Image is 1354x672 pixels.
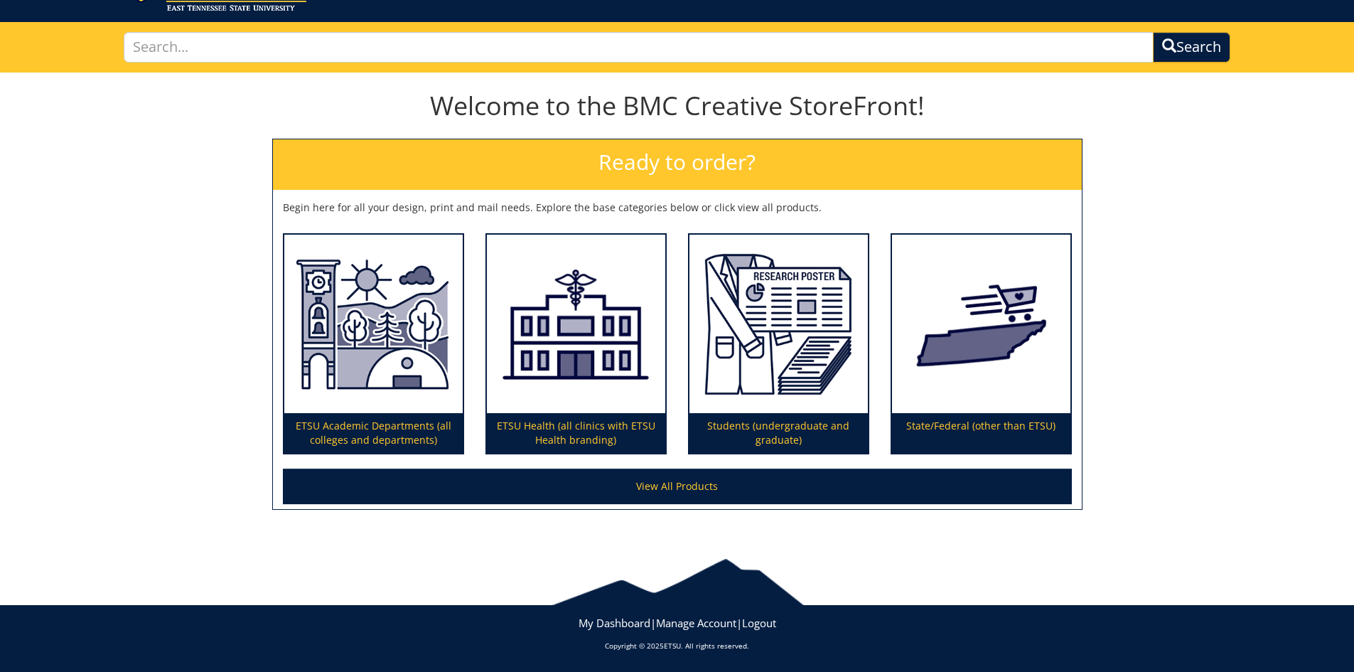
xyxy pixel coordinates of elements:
[689,413,868,453] p: Students (undergraduate and graduate)
[273,139,1082,190] h2: Ready to order?
[1153,32,1230,63] button: Search
[656,616,736,630] a: Manage Account
[283,469,1072,504] a: View All Products
[124,32,1154,63] input: Search...
[892,413,1070,453] p: State/Federal (other than ETSU)
[284,413,463,453] p: ETSU Academic Departments (all colleges and departments)
[689,235,868,454] a: Students (undergraduate and graduate)
[487,235,665,414] img: ETSU Health (all clinics with ETSU Health branding)
[664,641,681,651] a: ETSU
[487,413,665,453] p: ETSU Health (all clinics with ETSU Health branding)
[892,235,1070,454] a: State/Federal (other than ETSU)
[272,92,1082,120] h1: Welcome to the BMC Creative StoreFront!
[892,235,1070,414] img: State/Federal (other than ETSU)
[284,235,463,414] img: ETSU Academic Departments (all colleges and departments)
[284,235,463,454] a: ETSU Academic Departments (all colleges and departments)
[487,235,665,454] a: ETSU Health (all clinics with ETSU Health branding)
[689,235,868,414] img: Students (undergraduate and graduate)
[579,616,650,630] a: My Dashboard
[283,201,1072,215] p: Begin here for all your design, print and mail needs. Explore the base categories below or click ...
[742,616,776,630] a: Logout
